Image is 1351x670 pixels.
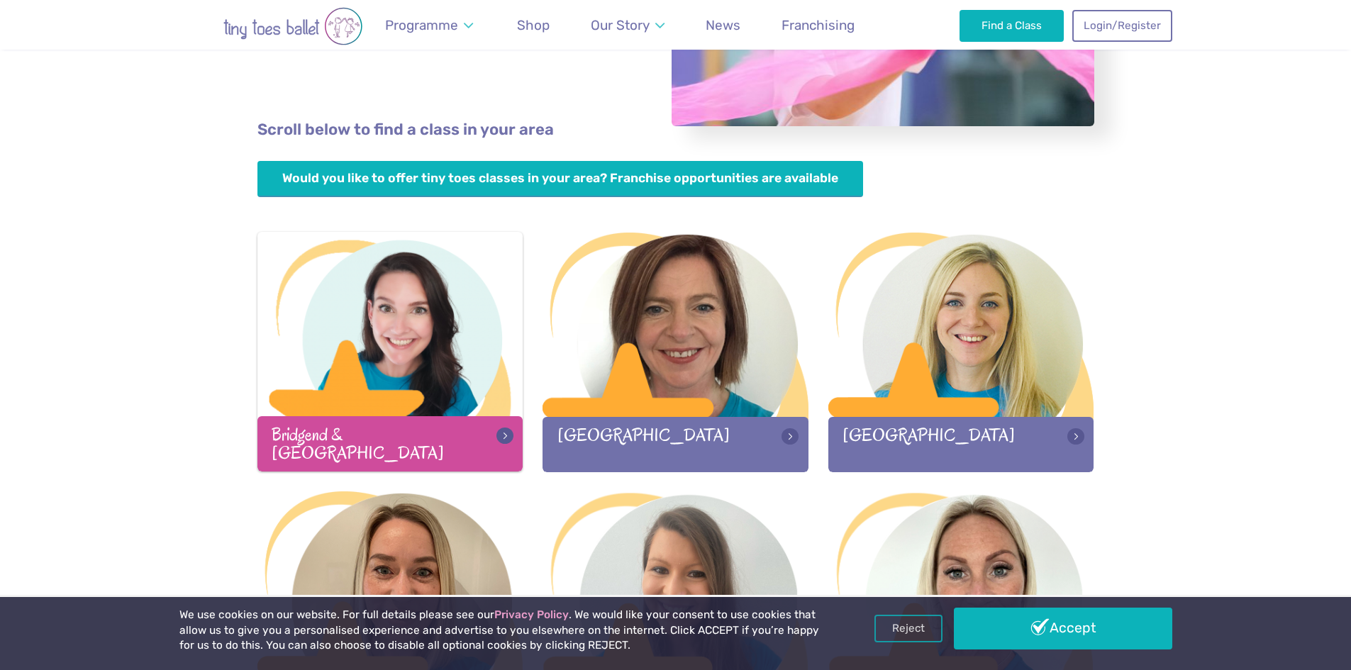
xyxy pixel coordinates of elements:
[828,417,1094,471] div: [GEOGRAPHIC_DATA]
[257,232,523,471] a: Bridgend & [GEOGRAPHIC_DATA]
[782,17,855,33] span: Franchising
[954,608,1172,649] a: Accept
[257,119,1094,141] p: Scroll below to find a class in your area
[1072,10,1172,41] a: Login/Register
[543,233,808,471] a: [GEOGRAPHIC_DATA]
[257,416,523,471] div: Bridgend & [GEOGRAPHIC_DATA]
[511,9,557,42] a: Shop
[874,615,943,642] a: Reject
[379,9,480,42] a: Programme
[584,9,671,42] a: Our Story
[257,161,864,197] a: Would you like to offer tiny toes classes in your area? Franchise opportunities are available
[828,233,1094,471] a: [GEOGRAPHIC_DATA]
[517,17,550,33] span: Shop
[543,417,808,471] div: [GEOGRAPHIC_DATA]
[179,608,825,654] p: We use cookies on our website. For full details please see our . We would like your consent to us...
[494,608,569,621] a: Privacy Policy
[960,10,1064,41] a: Find a Class
[706,17,740,33] span: News
[775,9,862,42] a: Franchising
[591,17,650,33] span: Our Story
[179,7,406,45] img: tiny toes ballet
[699,9,747,42] a: News
[385,17,458,33] span: Programme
